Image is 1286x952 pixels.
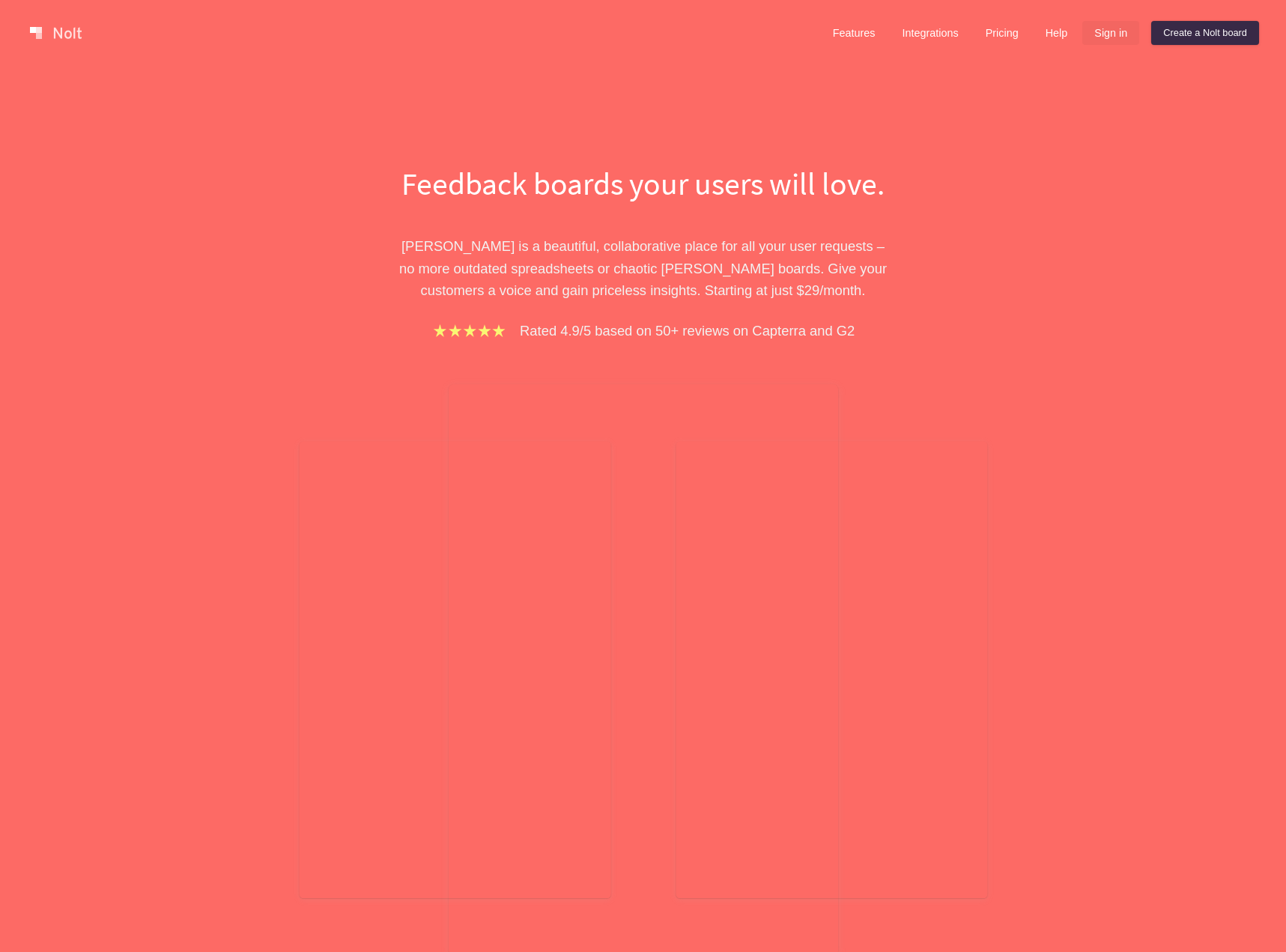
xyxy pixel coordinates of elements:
p: Rated 4.9/5 based on 50+ reviews on Capterra and G2 [520,320,855,342]
a: Create a Nolt board [1151,21,1259,45]
a: Pricing [974,21,1031,45]
a: Sign in [1082,21,1139,45]
p: [PERSON_NAME] is a beautiful, collaborative place for all your user requests – no more outdated s... [385,235,902,301]
a: Features [821,21,888,45]
h1: Feedback boards your users will love. [385,162,902,205]
img: stars.b067e34983.png [431,322,508,339]
a: Help [1034,21,1080,45]
a: Integrations [890,21,970,45]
